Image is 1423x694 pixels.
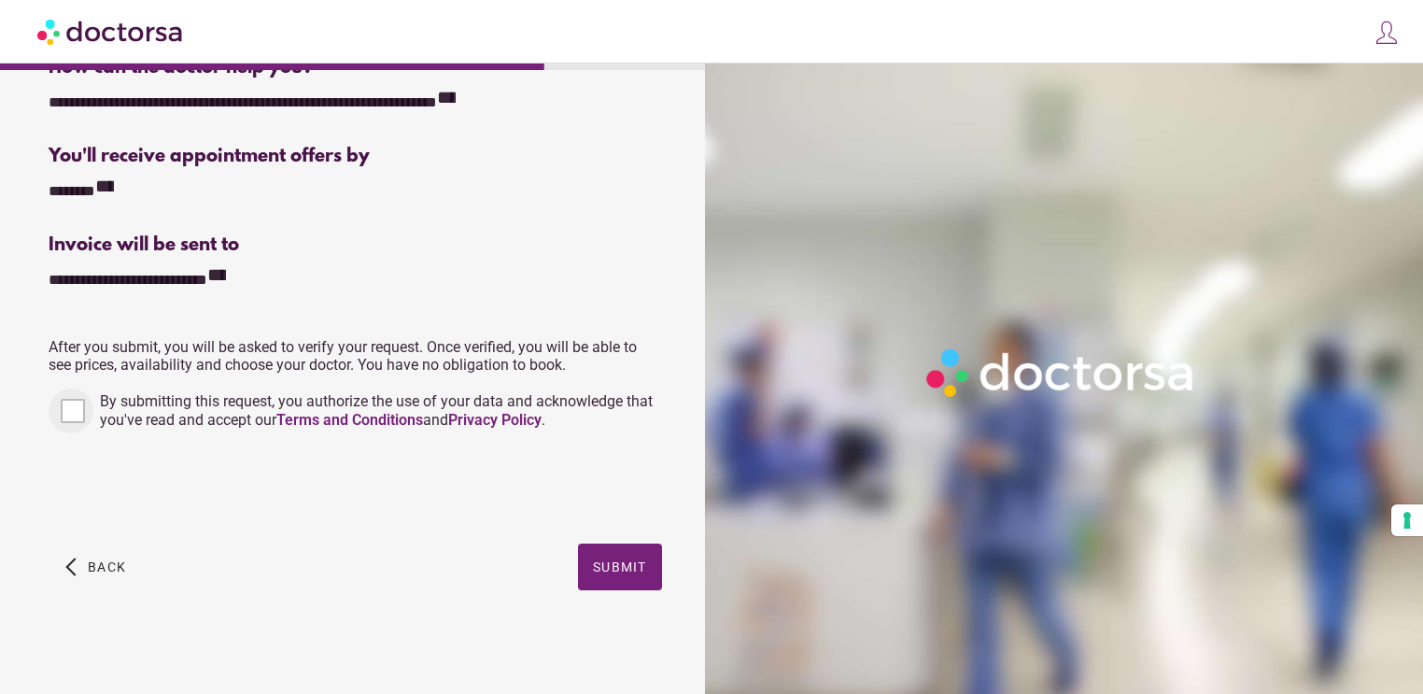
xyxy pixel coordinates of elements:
[1391,504,1423,536] button: Your consent preferences for tracking technologies
[919,341,1204,404] img: Logo-Doctorsa-trans-White-partial-flat.png
[49,234,661,256] div: Invoice will be sent to
[1374,20,1400,46] img: icons8-customer-100.png
[578,544,662,590] button: Submit
[593,559,647,574] span: Submit
[49,146,661,167] div: You'll receive appointment offers by
[49,452,332,525] iframe: reCAPTCHA
[88,559,126,574] span: Back
[276,411,423,429] a: Terms and Conditions
[37,10,185,52] img: Doctorsa.com
[49,338,661,374] p: After you submit, you will be asked to verify your request. Once verified, you will be able to se...
[448,411,542,429] a: Privacy Policy
[58,544,134,590] button: arrow_back_ios Back
[100,392,653,429] span: By submitting this request, you authorize the use of your data and acknowledge that you've read a...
